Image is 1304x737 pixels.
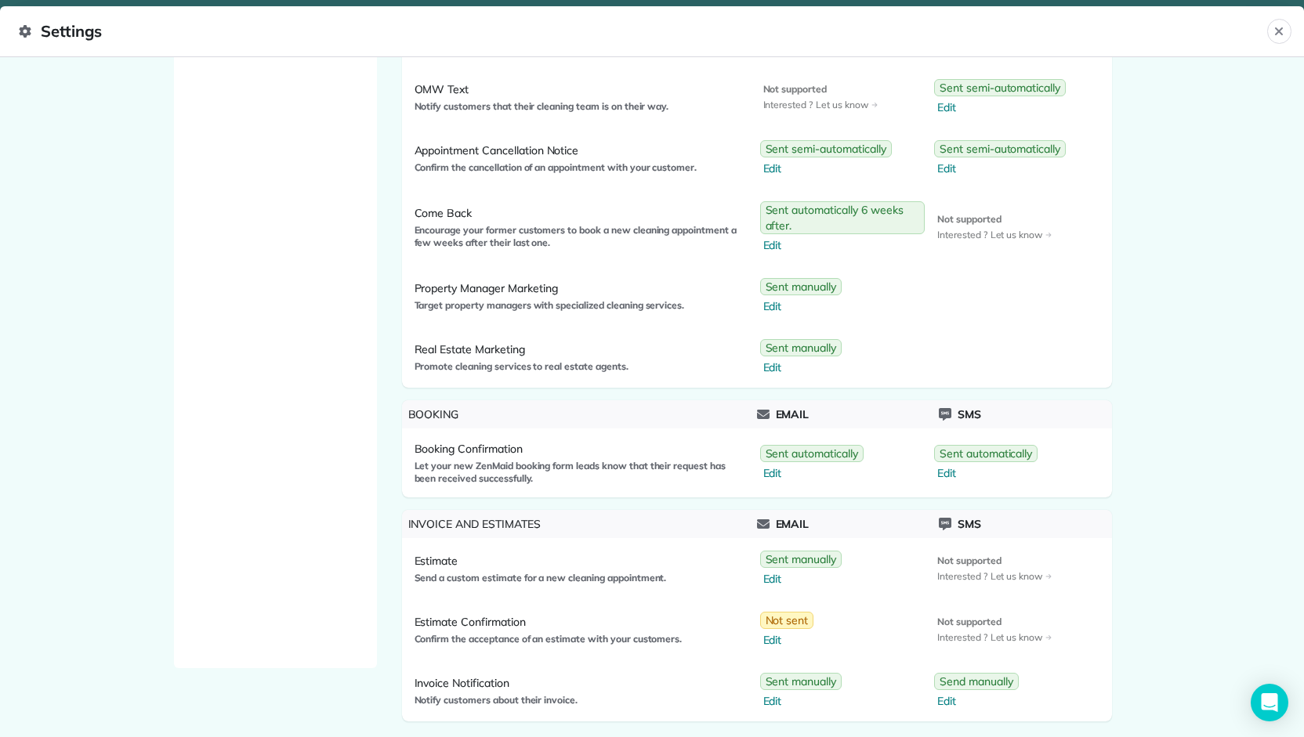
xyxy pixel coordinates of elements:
a: Sent manuallyEdit [757,544,849,593]
span: Not supported [937,213,1052,226]
button: Close [1267,19,1291,44]
span: Send a custom estimate for a new cleaning appointment. [415,572,744,584]
span: Notify customers about their invoice. [415,694,744,706]
a: Not supportedInterested ?Let us know [931,609,1058,650]
a: Sent automatically 6 weeks after.Edit [757,195,932,259]
div: Open Intercom Messenger [1251,684,1288,721]
span: Sent automatically [766,446,858,461]
span: Edit [763,632,814,648]
span: Appointment Cancellation Notice [415,143,744,158]
span: Edit [937,465,1038,481]
span: Edit [763,465,864,481]
span: Notify customers that their cleaning team is on their way. [415,100,744,113]
span: Confirm the cancellation of an appointment with your customer. [415,161,744,174]
span: Let us know [991,229,1052,241]
a: Not supportedInterested ?Let us know [931,207,1058,247]
a: Not sentEdit [757,605,820,654]
span: Real Estate Marketing [415,341,744,357]
span: Sent semi-automatically [940,80,1060,96]
span: Edit [763,359,842,375]
span: Target property managers with specialized cleaning services. [415,299,744,312]
a: Sent automaticallyEdit [931,439,1044,487]
span: Let us know [816,99,878,111]
span: Estimate Confirmation [415,614,744,630]
span: Sent manually [766,340,837,356]
span: Sent automatically 6 weeks after. [766,202,920,233]
span: Edit [937,99,1066,115]
span: Email [776,516,810,532]
span: Not sent [766,612,809,628]
span: Sent manually [766,551,837,567]
a: Sent manuallyEdit [757,333,849,381]
span: OMW Text [415,81,744,97]
a: Sent semi-automaticallyEdit [757,134,898,182]
span: Let your new ZenMaid booking form leads know that their request has been received successfully. [415,460,744,485]
a: Sent automaticallyEdit [757,439,870,487]
a: Send manuallyEdit [931,667,1025,715]
span: Sms [958,406,981,422]
span: Edit [763,161,892,176]
a: Not supportedInterested ?Let us know [757,77,884,117]
span: Edit [937,161,1066,176]
span: Promote cleaning services to real estate agents. [415,360,744,373]
span: Settings [19,19,1267,44]
span: Sent manually [766,279,837,294]
span: Property Manager Marketing [415,280,744,296]
span: Edit [763,237,925,253]
span: Edit [937,693,1019,709]
a: Sent semi-automaticallyEdit [931,134,1072,182]
span: Confirm the acceptance of an estimate with your customers. [415,633,744,645]
a: Not supportedInterested ?Let us know [931,548,1058,589]
span: Sent semi-automatically [766,141,886,157]
a: Sent manuallyEdit [757,667,849,715]
span: Email [776,406,810,422]
span: Interested ? [937,570,987,583]
span: Edit [763,693,842,709]
a: Sent manuallyEdit [757,272,849,320]
span: Not supported [937,616,1052,628]
span: Sent semi-automatically [940,141,1060,157]
span: Let us know [991,631,1052,644]
span: Booking Confirmation [415,441,744,457]
span: Edit [763,298,842,314]
span: Sent automatically [940,446,1032,461]
a: Sent semi-automaticallyEdit [931,73,1072,121]
span: Come Back [415,205,744,221]
span: Booking [408,406,583,422]
span: Encourage your former customers to book a new cleaning appointment a few weeks after their last one. [415,224,744,249]
span: Interested ? [937,631,987,644]
span: Sent manually [766,674,837,689]
span: Invoice and Estimates [408,516,583,532]
span: Estimate [415,553,744,569]
span: Send manually [940,674,1013,689]
span: Edit [763,571,842,587]
span: Invoice Notification [415,675,744,691]
span: Interested ? [937,229,987,241]
span: Not supported [763,83,878,96]
span: Sms [958,516,981,532]
span: Interested ? [763,99,813,111]
span: Let us know [991,570,1052,583]
span: Not supported [937,555,1052,567]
